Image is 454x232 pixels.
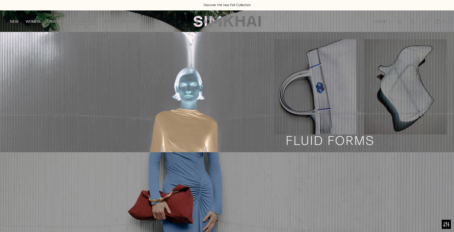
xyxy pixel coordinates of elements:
a: Wishlist [419,15,431,28]
a: SIMKHAI [193,15,261,27]
a: Open search modal [393,15,406,28]
a: DRESSES [47,15,64,28]
a: ACCESSORIES [71,15,97,28]
a: MEN [105,15,113,28]
a: EXPLORE [120,15,136,28]
button: USD $ [375,15,391,28]
a: NEW [10,15,18,28]
a: WOMEN [26,15,40,28]
a: Go to the account page [406,15,418,28]
a: Open cart modal [432,15,444,28]
span: 0 [441,18,447,24]
a: Discover the new Fall Collection [204,3,251,8]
